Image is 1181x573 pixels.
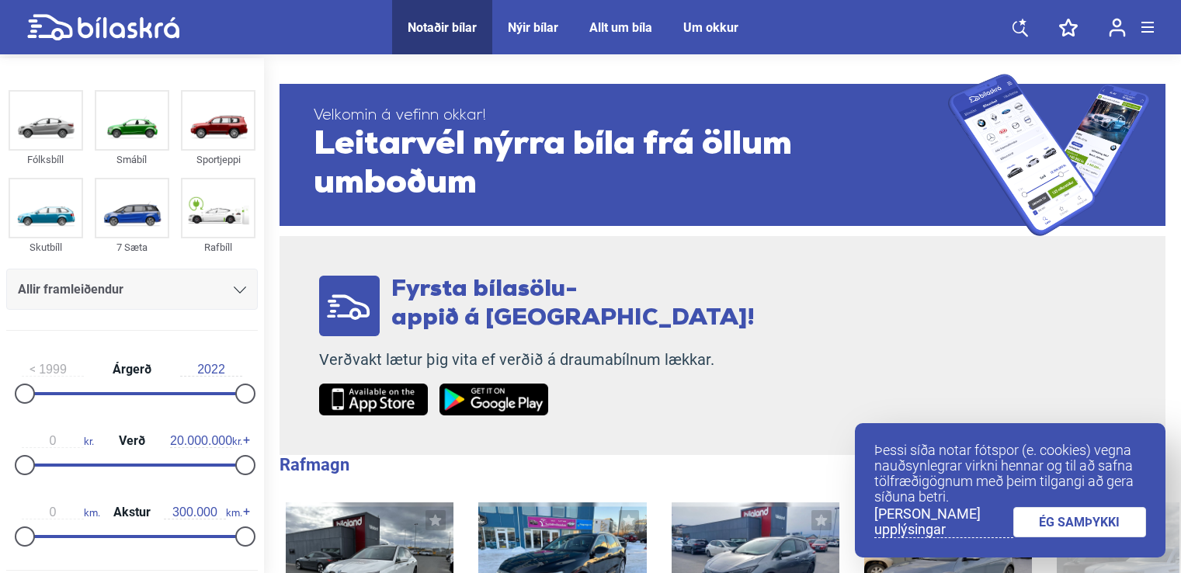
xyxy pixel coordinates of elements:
[109,363,155,376] span: Árgerð
[280,455,349,474] b: Rafmagn
[181,151,255,168] div: Sportjeppi
[314,126,948,203] span: Leitarvél nýrra bíla frá öllum umboðum
[874,443,1146,505] p: Þessi síða notar fótspor (e. cookies) vegna nauðsynlegrar virkni hennar og til að safna tölfræðig...
[109,506,155,519] span: Akstur
[9,238,83,256] div: Skutbíll
[170,434,242,448] span: kr.
[280,74,1165,236] a: Velkomin á vefinn okkar!Leitarvél nýrra bíla frá öllum umboðum
[9,151,83,168] div: Fólksbíll
[391,278,755,331] span: Fyrsta bílasölu- appið á [GEOGRAPHIC_DATA]!
[1013,507,1147,537] a: ÉG SAMÞYKKI
[18,279,123,300] span: Allir framleiðendur
[319,350,755,370] p: Verðvakt lætur þig vita ef verðið á draumabílnum lækkar.
[408,20,477,35] a: Notaðir bílar
[508,20,558,35] a: Nýir bílar
[164,505,242,519] span: km.
[181,238,255,256] div: Rafbíll
[683,20,738,35] a: Um okkur
[22,505,100,519] span: km.
[22,434,94,448] span: kr.
[1109,18,1126,37] img: user-login.svg
[314,106,948,126] span: Velkomin á vefinn okkar!
[95,151,169,168] div: Smábíl
[874,506,1013,538] a: [PERSON_NAME] upplýsingar
[589,20,652,35] a: Allt um bíla
[115,435,149,447] span: Verð
[95,238,169,256] div: 7 Sæta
